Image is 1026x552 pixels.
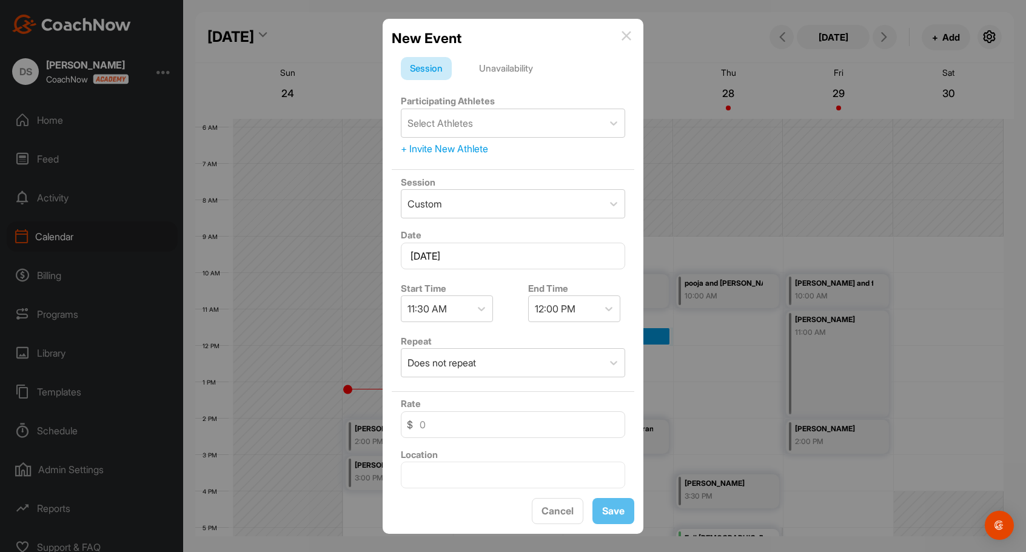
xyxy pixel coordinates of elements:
[392,28,461,49] h2: New Event
[407,116,473,130] div: Select Athletes
[401,141,625,156] div: + Invite New Athlete
[470,57,542,80] div: Unavailability
[401,229,421,241] label: Date
[535,301,575,316] div: 12:00 PM
[407,355,476,370] div: Does not repeat
[407,301,447,316] div: 11:30 AM
[622,31,631,41] img: info
[401,283,446,294] label: Start Time
[401,177,435,188] label: Session
[592,498,634,524] button: Save
[528,283,568,294] label: End Time
[401,411,625,438] input: 0
[401,243,625,269] input: Select Date
[401,95,495,107] label: Participating Athletes
[401,57,452,80] div: Session
[407,417,413,432] span: $
[401,398,421,409] label: Rate
[532,498,583,524] button: Cancel
[401,449,438,460] label: Location
[985,511,1014,540] div: Open Intercom Messenger
[401,335,432,347] label: Repeat
[407,197,442,211] div: Custom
